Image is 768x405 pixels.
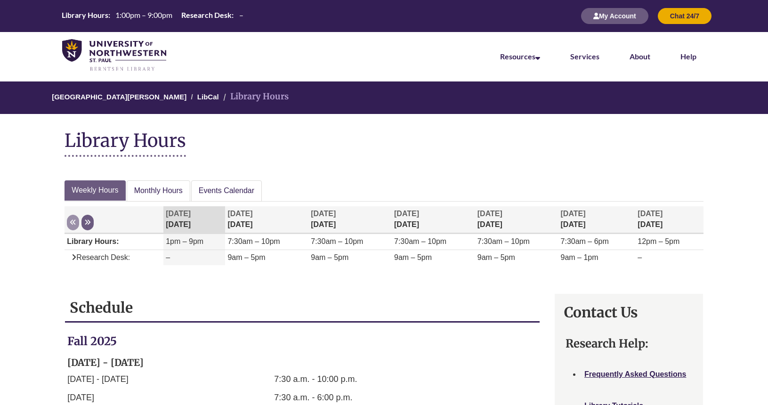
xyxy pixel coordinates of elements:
[52,93,186,101] a: [GEOGRAPHIC_DATA][PERSON_NAME]
[638,210,663,218] span: [DATE]
[239,10,243,19] span: –
[392,206,475,233] th: [DATE]
[191,180,262,202] a: Events Calendar
[581,12,648,20] a: My Account
[558,206,636,233] th: [DATE]
[274,393,352,402] span: 7:30 a.m. - 6:00 p.m.
[81,215,94,230] button: Next week
[274,374,357,384] span: 7:30 a.m. - 10:00 p.m.
[67,215,79,230] button: Previous week
[394,253,432,261] span: 9am – 5pm
[658,12,711,20] a: Chat 24/7
[166,237,203,245] span: 1pm – 9pm
[584,370,686,378] a: Frequently Asked Questions
[221,90,289,104] li: Library Hours
[197,93,219,101] a: LibCal
[561,253,598,261] span: 9am – 1pm
[67,356,144,368] strong: [DATE] - [DATE]
[70,299,535,316] h1: Schedule
[638,253,642,261] span: –
[178,10,235,20] th: Research Desk:
[227,237,280,245] span: 7:30am – 10pm
[58,10,112,20] th: Library Hours:
[62,39,166,72] img: UNWSP Library Logo
[311,237,363,245] span: 7:30am – 10pm
[477,210,502,218] span: [DATE]
[67,253,130,261] span: Research Desk:
[564,303,694,321] h1: Contact Us
[680,52,696,61] a: Help
[308,206,392,233] th: [DATE]
[67,393,94,402] span: [DATE]
[561,210,586,218] span: [DATE]
[581,8,648,24] button: My Account
[311,210,336,218] span: [DATE]
[227,210,252,218] span: [DATE]
[163,206,225,233] th: [DATE]
[566,336,648,351] strong: Research Help:
[67,374,128,384] span: [DATE] - [DATE]
[115,10,172,19] span: 1:00pm – 9:00pm
[166,210,191,218] span: [DATE]
[58,10,247,22] a: Hours Today
[394,237,446,245] span: 7:30am – 10pm
[630,52,650,61] a: About
[65,130,186,157] h1: Library Hours
[227,253,265,261] span: 9am – 5pm
[658,8,711,24] button: Chat 24/7
[65,180,703,279] div: Week at a glance
[65,234,163,250] td: Library Hours:
[635,206,703,233] th: [DATE]
[561,237,609,245] span: 7:30am – 6pm
[127,180,190,202] a: Monthly Hours
[475,206,558,233] th: [DATE]
[166,253,170,261] span: –
[65,180,125,201] a: Weekly Hours
[67,334,117,348] strong: Fall 2025
[65,81,703,114] nav: Breadcrumb
[225,206,308,233] th: [DATE]
[477,253,515,261] span: 9am – 5pm
[311,253,348,261] span: 9am – 5pm
[500,52,540,61] a: Resources
[570,52,599,61] a: Services
[58,10,247,21] table: Hours Today
[638,237,679,245] span: 12pm – 5pm
[477,237,530,245] span: 7:30am – 10pm
[394,210,419,218] span: [DATE]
